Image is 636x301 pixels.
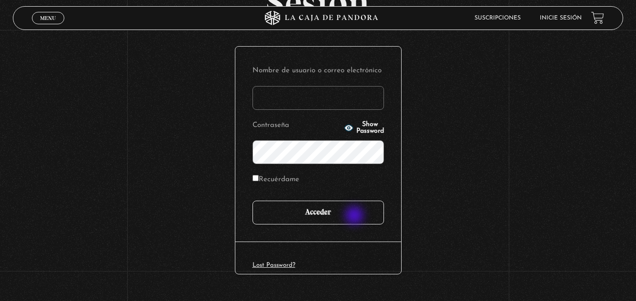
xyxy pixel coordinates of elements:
[252,118,341,133] label: Contraseña
[252,262,295,268] a: Lost Password?
[356,121,384,135] span: Show Password
[252,173,299,187] label: Recuérdame
[474,15,521,21] a: Suscripciones
[540,15,582,21] a: Inicie sesión
[37,23,59,29] span: Cerrar
[344,121,384,135] button: Show Password
[591,11,604,24] a: View your shopping cart
[252,201,384,224] input: Acceder
[252,64,384,78] label: Nombre de usuario o correo electrónico
[40,15,56,21] span: Menu
[252,175,259,181] input: Recuérdame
